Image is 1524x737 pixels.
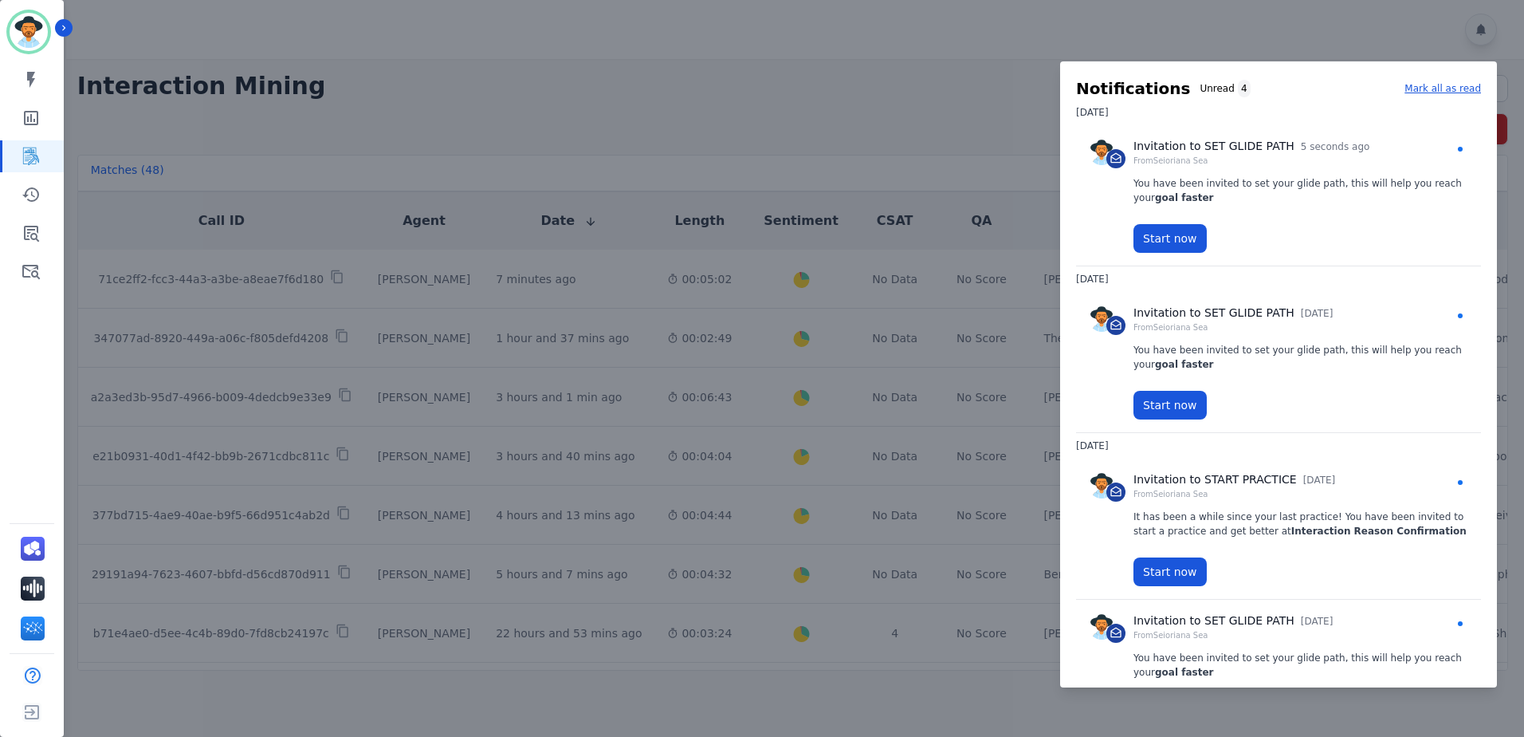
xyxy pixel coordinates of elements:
h3: [DATE] [1076,100,1481,125]
p: It has been a while since your last practice! You have been invited to start a practice and get b... [1133,510,1468,538]
button: Start now [1133,391,1207,420]
p: [DATE] [1303,473,1336,487]
strong: Interaction Reason Confirmation [1291,526,1467,537]
p: Invitation to SET GLIDE PATH [1133,138,1294,155]
p: From Seioriana Sea [1133,629,1333,641]
img: Rounded avatar [1089,140,1114,165]
strong: goal faster [1155,359,1213,370]
p: From Seioriana Sea [1133,321,1333,333]
h2: Notifications [1076,77,1190,100]
p: You have been invited to set your glide path, this will help you reach your [1133,343,1468,372]
div: 4 [1238,80,1251,97]
p: Invitation to SET GLIDE PATH [1133,613,1294,629]
strong: goal faster [1155,667,1213,678]
p: [DATE] [1301,306,1333,321]
p: From Seioriana Sea [1133,488,1335,500]
strong: goal faster [1155,192,1213,203]
p: From Seioriana Sea [1133,155,1369,167]
p: Invitation to SET GLIDE PATH [1133,305,1294,321]
img: Rounded avatar [1089,473,1114,499]
p: Mark all as read [1404,81,1481,96]
p: You have been invited to set your glide path, this will help you reach your [1133,651,1468,680]
h3: [DATE] [1076,433,1481,459]
p: [DATE] [1301,614,1333,629]
p: You have been invited to set your glide path, this will help you reach your [1133,176,1468,205]
img: Rounded avatar [1089,614,1114,640]
button: Start now [1133,224,1207,253]
p: Invitation to START PRACTICE [1133,471,1297,488]
p: Unread [1200,81,1234,96]
img: Bordered avatar [10,13,48,51]
p: 5 seconds ago [1301,140,1370,154]
img: Rounded avatar [1089,306,1114,332]
h3: [DATE] [1076,266,1481,292]
button: Start now [1133,558,1207,586]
